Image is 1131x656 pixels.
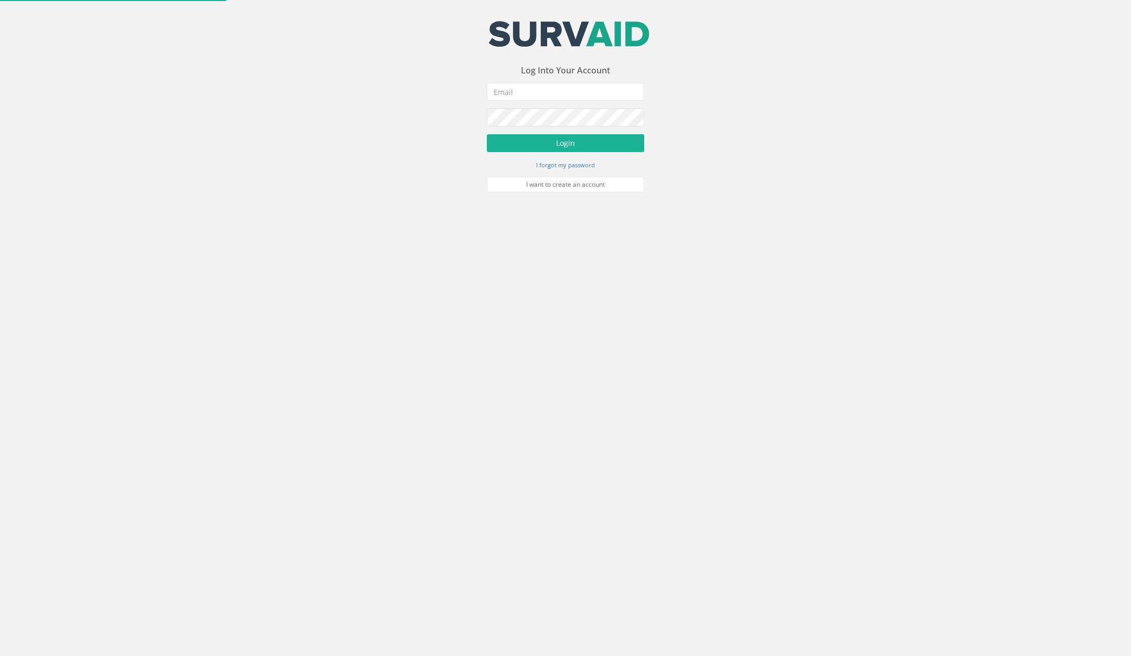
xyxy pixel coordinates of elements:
[487,83,644,101] input: Email
[487,66,644,76] h3: Log Into Your Account
[536,160,595,169] a: I forgot my password
[487,134,644,152] button: Login
[487,177,644,192] a: I want to create an account
[536,161,595,169] small: I forgot my password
